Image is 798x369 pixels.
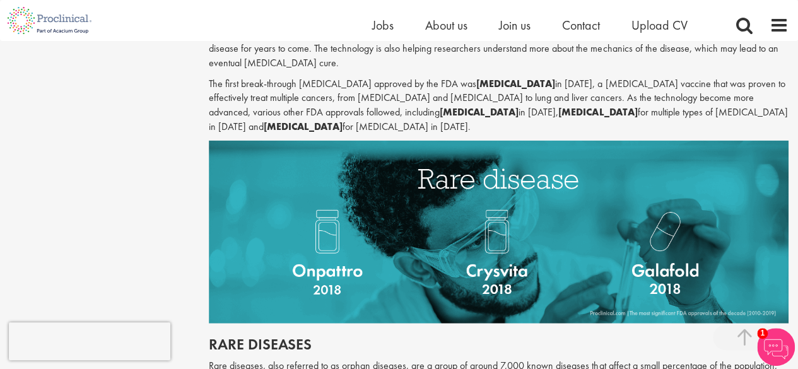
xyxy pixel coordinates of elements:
[209,77,789,134] p: The first break-through [MEDICAL_DATA] approved by the FDA was in [DATE], a [MEDICAL_DATA] vaccin...
[209,336,789,353] h2: Rare Diseases
[558,105,637,119] b: [MEDICAL_DATA]
[9,322,170,360] iframe: reCAPTCHA
[499,17,531,33] a: Join us
[425,17,467,33] a: About us
[372,17,394,33] a: Jobs
[476,77,555,90] b: [MEDICAL_DATA]
[631,17,688,33] a: Upload CV
[757,328,795,366] img: Chatbot
[562,17,600,33] a: Contact
[757,328,768,339] span: 1
[264,120,343,133] b: [MEDICAL_DATA]
[440,105,519,119] b: [MEDICAL_DATA]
